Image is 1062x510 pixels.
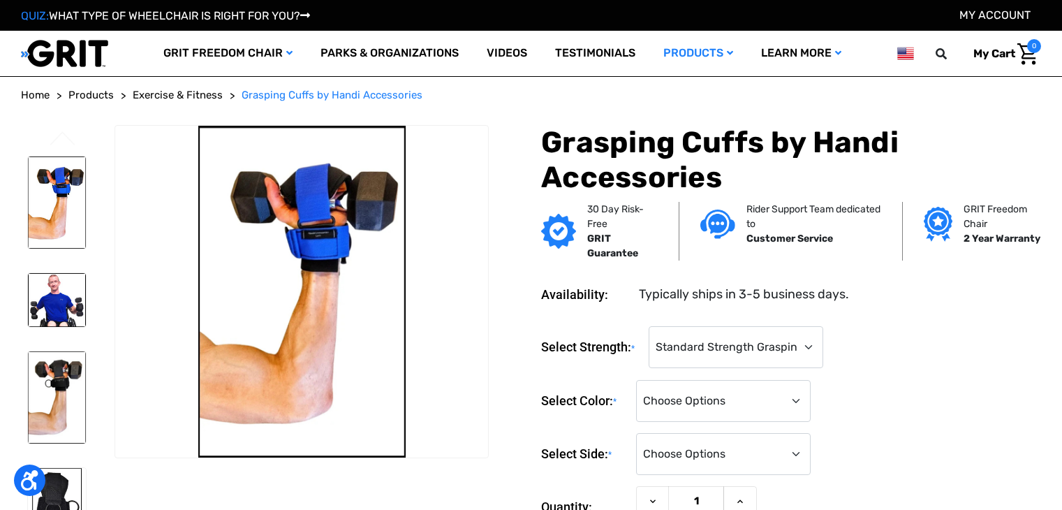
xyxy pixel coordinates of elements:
p: Rider Support Team dedicated to [746,202,881,231]
a: GRIT Freedom Chair [149,31,307,76]
h1: Grasping Cuffs by Handi Accessories [541,125,1041,196]
span: My Cart [973,47,1015,60]
img: Grasping Cuffs by Handi Accessories [115,126,488,458]
a: Grasping Cuffs by Handi Accessories [242,87,422,103]
img: Grasping Cuffs by Handi Accessories [28,351,86,444]
dd: Typically ships in 3-5 business days. [639,285,849,304]
span: Grasping Cuffs by Handi Accessories [242,89,422,101]
a: QUIZ:WHAT TYPE OF WHEELCHAIR IS RIGHT FOR YOU? [21,9,310,22]
a: Cart with 0 items [963,39,1041,68]
label: Select Color: [541,380,629,423]
img: Cart [1017,43,1038,65]
nav: Breadcrumb [21,87,1041,103]
a: Parks & Organizations [307,31,473,76]
label: Select Side: [541,433,629,476]
strong: 2 Year Warranty [964,233,1040,245]
a: Products [649,31,747,76]
a: Products [68,87,114,103]
span: Products [68,89,114,101]
img: Grit freedom [924,207,952,242]
img: GRIT All-Terrain Wheelchair and Mobility Equipment [21,39,108,68]
strong: Customer Service [746,233,833,245]
input: Search [942,39,963,68]
img: Grasping Cuffs by Handi Accessories [28,156,86,249]
p: GRIT Freedom Chair [964,202,1046,231]
strong: GRIT Guarantee [587,233,638,259]
img: GRIT Guarantee [541,214,576,249]
p: 30 Day Risk-Free [587,202,657,231]
a: Account [959,8,1031,22]
span: Exercise & Fitness [133,89,223,101]
img: Customer service [700,210,735,238]
a: Testimonials [541,31,649,76]
a: Home [21,87,50,103]
a: Exercise & Fitness [133,87,223,103]
span: Home [21,89,50,101]
iframe: Tidio Chat [871,420,1056,486]
dt: Availability: [541,285,629,304]
span: 0 [1027,39,1041,53]
span: QUIZ: [21,9,49,22]
label: Select Strength: [541,326,642,369]
button: Go to slide 4 of 4 [48,131,78,148]
img: Grasping Cuffs by Handi Accessories [28,273,86,327]
img: us.png [897,45,914,62]
a: Learn More [747,31,855,76]
a: Videos [473,31,541,76]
